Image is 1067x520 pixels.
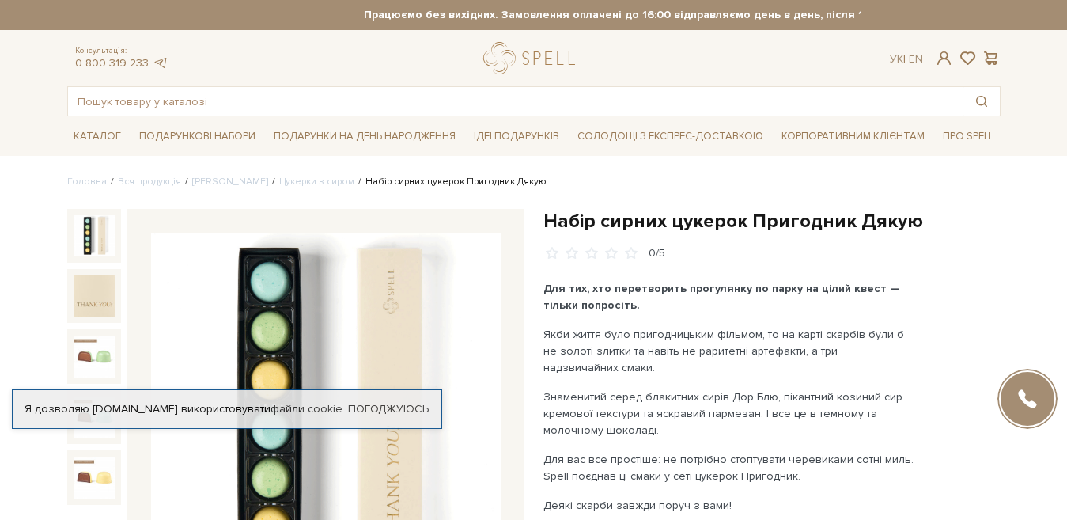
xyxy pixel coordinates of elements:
[936,124,1000,149] span: Про Spell
[543,282,900,312] b: Для тих, хто перетворить прогулянку по парку на цілий квест — тільки попросіть.
[271,402,342,416] a: файли cookie
[649,246,665,261] div: 0/5
[133,124,262,149] span: Подарункові набори
[118,176,181,188] a: Вся продукція
[74,457,115,498] img: Набір сирних цукерок Пригодник Дякую
[890,52,923,66] div: Ук
[348,402,429,416] a: Погоджуюсь
[354,175,547,189] li: Набір сирних цукерок Пригодник Дякую
[74,215,115,256] img: Набір сирних цукерок Пригодник Дякую
[467,124,566,149] span: Ідеї подарунків
[75,46,168,56] span: Консультація:
[543,389,914,438] p: Знаменитий серед блакитних сирів Дор Блю, пікантний козиний сир кремової текстури та яскравий пар...
[775,123,931,150] a: Корпоративним клієнтам
[543,209,1001,233] h1: Набір сирних цукерок Пригодник Дякую
[483,42,582,74] a: logo
[75,56,149,70] a: 0 800 319 233
[279,176,354,188] a: Цукерки з сиром
[192,176,268,188] a: [PERSON_NAME]
[909,52,923,66] a: En
[67,124,127,149] span: Каталог
[963,87,1000,116] button: Пошук товару у каталозі
[543,451,914,484] p: Для вас все простіше: не потрібно стоптувати черевиками сотні миль. Spell поєднав ці смаки у сеті...
[74,336,115,377] img: Набір сирних цукерок Пригодник Дякую
[67,176,107,188] a: Головна
[903,52,906,66] span: |
[571,123,770,150] a: Солодощі з експрес-доставкою
[543,497,914,514] p: Деякі скарби завжди поруч з вами!
[153,56,168,70] a: telegram
[74,275,115,317] img: Набір сирних цукерок Пригодник Дякую
[13,402,441,416] div: Я дозволяю [DOMAIN_NAME] використовувати
[543,326,914,376] p: Якби життя було пригодницьким фільмом, то на карті скарбів були б не золоті злитки та навіть не р...
[68,87,963,116] input: Пошук товару у каталозі
[267,124,462,149] span: Подарунки на День народження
